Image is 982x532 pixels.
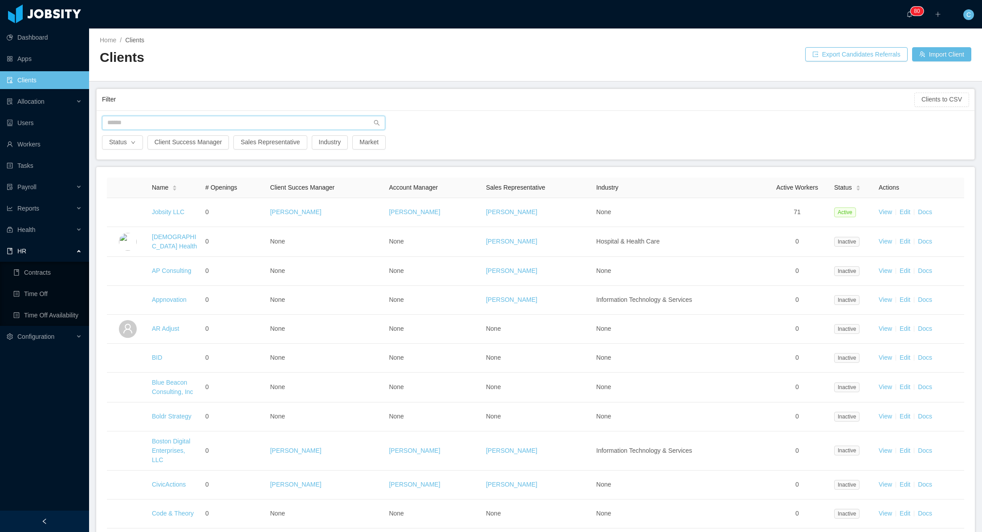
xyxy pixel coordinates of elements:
a: [PERSON_NAME] [486,238,537,245]
a: View [879,267,892,274]
span: None [596,208,611,215]
i: icon: search [374,120,380,126]
span: Configuration [17,333,54,340]
a: icon: userWorkers [7,135,82,153]
i: icon: setting [7,333,13,340]
span: Inactive [834,509,860,519]
span: None [270,325,285,332]
i: icon: user [122,323,133,334]
span: None [596,510,611,517]
a: View [879,383,892,390]
span: C [966,9,971,20]
a: icon: pie-chartDashboard [7,28,82,46]
span: None [389,238,403,245]
button: Clients to CSV [914,93,969,107]
td: 71 [764,198,831,227]
td: 0 [202,227,266,257]
td: 0 [764,402,831,431]
span: Information Technology & Services [596,296,692,303]
div: Filter [102,91,914,108]
span: None [486,354,501,361]
span: Account Manager [389,184,438,191]
span: Industry [596,184,619,191]
span: None [596,481,611,488]
a: View [879,413,892,420]
span: Hospital & Health Care [596,238,660,245]
img: 6a9c8a10-fa44-11e7-b40c-39778dc5ba3c_5a5d53462c965-400w.png [119,476,137,494]
img: 6a8e90c0-fa44-11e7-aaa7-9da49113f530_5a5d50e77f870-400w.png [119,233,137,251]
img: 6a96eda0-fa44-11e7-9f69-c143066b1c39_5a5d5161a4f93-400w.png [119,291,137,309]
span: # Openings [205,184,237,191]
a: Edit [900,354,910,361]
span: None [486,413,501,420]
td: 0 [202,431,266,471]
a: View [879,481,892,488]
a: Docs [918,238,932,245]
a: [PERSON_NAME] [389,481,440,488]
a: BID [152,354,162,361]
span: None [596,383,611,390]
a: [PERSON_NAME] [270,447,321,454]
a: Docs [918,354,932,361]
i: icon: caret-up [856,184,860,187]
a: Docs [918,481,932,488]
span: None [486,383,501,390]
td: 0 [764,344,831,373]
span: None [270,267,285,274]
a: Edit [900,481,910,488]
a: Docs [918,447,932,454]
img: 6a9d7900-fa44-11e7-ad7f-43d9505c6423_5a5d4dde46755-400w.jpeg [119,505,137,523]
span: Client Succes Manager [270,184,334,191]
i: icon: file-protect [7,184,13,190]
a: Docs [918,208,932,215]
i: icon: bell [906,11,913,17]
span: None [389,413,403,420]
span: Inactive [834,237,860,247]
a: Docs [918,325,932,332]
a: icon: profileTasks [7,157,82,175]
span: None [389,267,403,274]
a: [PERSON_NAME] [270,208,321,215]
i: icon: caret-down [856,187,860,190]
span: Inactive [834,480,860,490]
div: Sort [856,184,861,190]
td: 0 [202,471,266,500]
a: Docs [918,510,932,517]
span: None [596,267,611,274]
a: icon: profileTime Off Availability [13,306,82,324]
span: Payroll [17,183,37,191]
td: 0 [202,315,266,344]
a: icon: profileTime Off [13,285,82,303]
button: icon: exportExport Candidates Referrals [805,47,908,61]
img: dc41d540-fa30-11e7-b498-73b80f01daf1_657caab8ac997-400w.png [119,203,137,221]
span: None [389,296,403,303]
p: 0 [917,7,920,16]
a: [PERSON_NAME] [486,267,537,274]
span: None [270,296,285,303]
i: icon: medicine-box [7,227,13,233]
a: View [879,354,892,361]
span: None [270,413,285,420]
a: Appnovation [152,296,187,303]
a: Boldr Strategy [152,413,192,420]
a: Boston Digital Enterprises, LLC [152,438,190,463]
span: Inactive [834,382,860,392]
img: 6a9a9300-fa44-11e7-85a6-757826c614fb_5acd233e7abdd-400w.jpeg [119,408,137,426]
i: icon: plus [935,11,941,17]
span: Inactive [834,446,860,455]
td: 0 [202,257,266,286]
i: icon: caret-up [172,184,177,187]
td: 0 [764,500,831,528]
td: 0 [764,471,831,500]
a: Edit [900,208,910,215]
a: Docs [918,296,932,303]
a: Docs [918,383,932,390]
span: Reports [17,205,39,212]
span: None [596,413,611,420]
a: [PERSON_NAME] [486,296,537,303]
p: 8 [914,7,917,16]
span: Status [834,183,852,192]
td: 0 [764,373,831,402]
sup: 80 [910,7,923,16]
span: HR [17,248,26,255]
